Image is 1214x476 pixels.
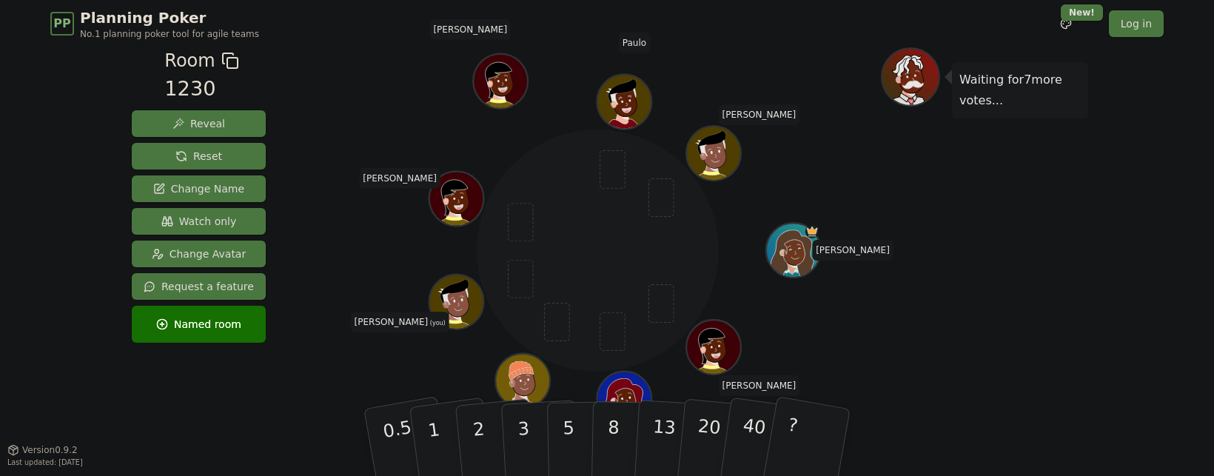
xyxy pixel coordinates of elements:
[161,214,237,229] span: Watch only
[719,375,800,396] span: Click to change your name
[428,321,446,327] span: (you)
[1053,10,1079,37] button: New!
[22,444,78,456] span: Version 0.9.2
[80,28,259,40] span: No.1 planning poker tool for agile teams
[812,240,893,261] span: Click to change your name
[132,208,266,235] button: Watch only
[144,279,254,294] span: Request a feature
[7,444,78,456] button: Version0.9.2
[1109,10,1164,37] a: Log in
[719,104,800,125] span: Click to change your name
[429,19,511,40] span: Click to change your name
[152,247,247,261] span: Change Avatar
[132,306,266,343] button: Named room
[153,181,244,196] span: Change Name
[1061,4,1103,21] div: New!
[132,175,266,202] button: Change Name
[430,276,481,327] button: Click to change your avatar
[53,15,70,33] span: PP
[132,143,266,170] button: Reset
[132,273,266,300] button: Request a feature
[156,317,241,332] span: Named room
[959,70,1081,111] p: Waiting for 7 more votes...
[175,149,222,164] span: Reset
[132,241,266,267] button: Change Avatar
[164,47,215,74] span: Room
[132,110,266,137] button: Reveal
[805,225,818,238] span: johanna is the host
[172,116,225,131] span: Reveal
[359,168,440,189] span: Click to change your name
[164,74,238,104] div: 1230
[80,7,259,28] span: Planning Poker
[7,458,83,466] span: Last updated: [DATE]
[351,312,449,333] span: Click to change your name
[619,33,650,53] span: Click to change your name
[50,7,259,40] a: PPPlanning PokerNo.1 planning poker tool for agile teams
